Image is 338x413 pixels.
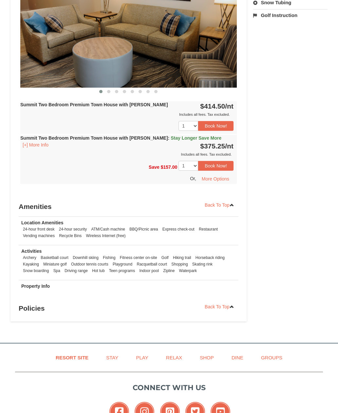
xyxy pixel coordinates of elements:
a: Back To Top [200,200,238,210]
a: Golf Instruction [253,9,328,22]
div: Includes all fees. Tax excluded. [20,151,234,158]
li: Downhill skiing [71,255,100,261]
li: Recycle Bins [58,233,84,239]
span: : [168,136,170,141]
li: Archery [21,255,38,261]
li: Racquetball court [135,261,169,268]
strong: Summit Two Bedroom Premium Town House with [PERSON_NAME] [20,102,168,108]
button: Book Now! [198,121,234,131]
strong: Property Info [21,284,50,289]
li: Skating rink [191,261,214,268]
a: Back To Top [200,302,238,312]
span: Stay Longer Save More [171,136,221,141]
span: Or, [190,176,196,181]
li: 24-hour security [57,226,88,233]
span: /nt [225,143,234,150]
li: Hot tub [90,268,106,274]
span: /nt [225,103,234,110]
a: Stay [98,351,126,365]
li: Express check-out [161,226,196,233]
a: Resort Site [47,351,97,365]
li: Kayaking [21,261,41,268]
li: BBQ/Picnic area [128,226,160,233]
li: Fishing [101,255,117,261]
li: Teen programs [107,268,137,274]
li: Vending machines [21,233,56,239]
span: $375.25 [200,143,225,150]
a: Relax [158,351,190,365]
li: Fitness center on-site [118,255,159,261]
li: Wireless Internet (free) [84,233,127,239]
li: Zipline [161,268,176,274]
li: Golf [160,255,170,261]
p: Connect with us [15,383,323,393]
li: Spa [52,268,62,274]
span: $157.00 [161,165,178,170]
li: ATM/Cash machine [89,226,127,233]
li: Driving range [63,268,89,274]
div: Includes all fees. Tax excluded. [20,112,234,118]
li: Playground [111,261,134,268]
li: Waterpark [178,268,198,274]
a: Groups [253,351,291,365]
strong: $414.50 [200,103,234,110]
h3: Amenities [19,200,238,214]
h3: Policies [19,302,238,315]
strong: Location Amenities [21,220,64,226]
strong: Summit Two Bedroom Premium Town House with [PERSON_NAME] [20,136,221,141]
li: 24-hour front desk [21,226,56,233]
li: Shopping [170,261,189,268]
strong: Activities [21,249,42,254]
a: Shop [192,351,222,365]
li: Restaurant [197,226,219,233]
li: Basketball court [39,255,70,261]
button: More Options [197,174,234,184]
li: Horseback riding [194,255,226,261]
li: Snow boarding [21,268,50,274]
li: Miniature golf [42,261,68,268]
button: [+] More Info [20,142,51,149]
li: Outdoor tennis courts [69,261,110,268]
span: Save [149,165,160,170]
li: Hiking trail [171,255,193,261]
button: Book Now! [198,161,234,171]
li: Indoor pool [138,268,160,274]
a: Dine [223,351,252,365]
a: Play [128,351,156,365]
